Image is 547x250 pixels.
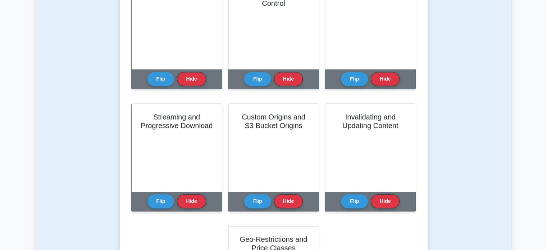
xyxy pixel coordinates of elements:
button: Flip [244,194,271,208]
button: Flip [341,72,368,86]
button: Flip [147,72,174,86]
button: Hide [371,72,400,86]
button: Flip [244,72,271,86]
h2: Streaming and Progressive Download [140,113,213,130]
button: Hide [274,72,303,86]
button: Flip [147,194,174,208]
button: Hide [177,72,206,86]
button: Flip [341,194,368,208]
h2: Invalidating and Updating Content [334,113,407,130]
h2: Custom Origins and S3 Bucket Origins [237,113,310,130]
button: Hide [177,194,206,208]
button: Hide [274,194,303,208]
button: Hide [371,194,400,208]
